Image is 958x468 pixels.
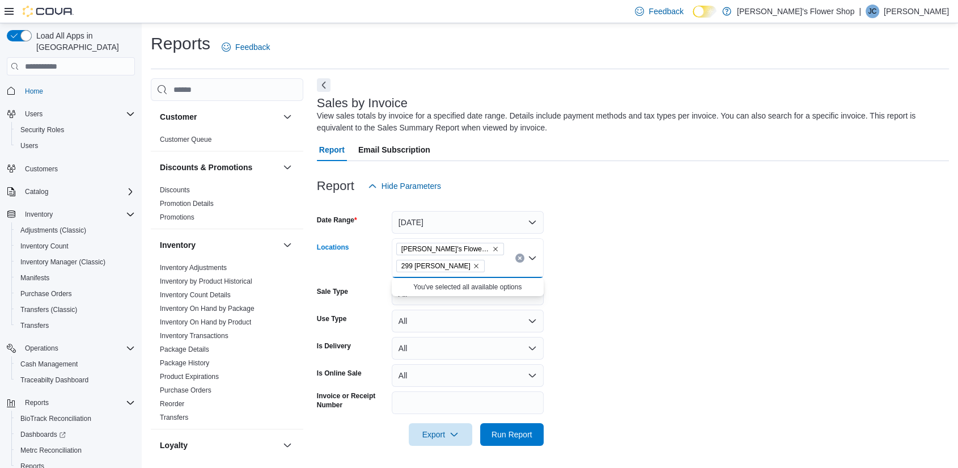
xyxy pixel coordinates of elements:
[20,446,82,455] span: Metrc Reconciliation
[16,139,43,153] a: Users
[160,413,188,422] span: Transfers
[20,185,53,199] button: Catalog
[160,386,211,394] a: Purchase Orders
[160,277,252,285] a: Inventory by Product Historical
[160,136,211,144] a: Customer Queue
[409,423,472,446] button: Export
[16,357,135,371] span: Cash Management
[160,199,214,208] span: Promotion Details
[491,429,532,440] span: Run Report
[281,439,294,452] button: Loyalty
[515,254,524,263] button: Clear input
[160,318,251,326] a: Inventory On Hand by Product
[16,444,135,457] span: Metrc Reconciliation
[381,180,441,192] span: Hide Parameters
[868,5,877,18] span: JC
[317,314,346,323] label: Use Type
[317,243,349,252] label: Locations
[11,372,139,388] button: Traceabilty Dashboard
[11,318,139,334] button: Transfers
[20,321,49,330] span: Transfers
[160,291,231,299] a: Inventory Count Details
[11,238,139,254] button: Inventory Count
[884,5,949,18] p: [PERSON_NAME]
[2,206,139,222] button: Inventory
[11,122,139,138] button: Security Roles
[396,243,504,255] span: Misha's Flower Shop
[20,396,135,410] span: Reports
[160,414,188,421] a: Transfers
[20,162,135,176] span: Customers
[11,427,139,442] a: Dashboards
[160,162,278,173] button: Discounts & Promotions
[160,213,194,221] a: Promotions
[11,442,139,458] button: Metrc Reconciliation
[20,185,135,199] span: Catalog
[16,224,91,237] a: Adjustments (Classic)
[859,5,861,18] p: |
[20,242,69,251] span: Inventory Count
[160,440,188,451] h3: Loyalty
[160,263,227,272] span: Inventory Adjustments
[317,78,330,92] button: Next
[151,133,303,151] div: Customer
[281,238,294,252] button: Inventory
[16,287,77,301] a: Purchase Orders
[473,263,480,269] button: Remove 299 Knickerbocker from selection in this group
[11,138,139,154] button: Users
[317,341,351,351] label: Is Delivery
[392,364,544,387] button: All
[16,444,86,457] a: Metrc Reconciliation
[160,304,255,313] span: Inventory On Hand by Package
[20,162,62,176] a: Customers
[401,260,470,272] span: 299 [PERSON_NAME]
[16,287,135,301] span: Purchase Orders
[160,277,252,286] span: Inventory by Product Historical
[11,302,139,318] button: Transfers (Classic)
[392,310,544,332] button: All
[317,287,348,296] label: Sale Type
[20,360,78,369] span: Cash Management
[160,345,209,354] span: Package Details
[693,6,717,18] input: Dark Mode
[16,255,110,269] a: Inventory Manager (Classic)
[160,290,231,300] span: Inventory Count Details
[151,261,303,429] div: Inventory
[160,440,278,451] button: Loyalty
[16,319,53,332] a: Transfers
[160,185,190,195] span: Discounts
[396,260,485,272] span: 299 Knickerbocker
[16,428,135,441] span: Dashboards
[32,30,135,53] span: Load All Apps in [GEOGRAPHIC_DATA]
[160,359,209,367] a: Package History
[160,399,184,408] span: Reorder
[2,161,139,177] button: Customers
[20,125,64,134] span: Security Roles
[317,110,943,134] div: View sales totals by invoice for a specified date range. Details include payment methods and tax ...
[20,376,88,385] span: Traceabilty Dashboard
[319,138,345,161] span: Report
[151,32,210,55] h1: Reports
[20,107,47,121] button: Users
[16,224,135,237] span: Adjustments (Classic)
[317,179,354,193] h3: Report
[363,175,446,197] button: Hide Parameters
[2,82,139,99] button: Home
[25,187,48,196] span: Catalog
[281,161,294,174] button: Discounts & Promotions
[25,87,43,96] span: Home
[151,183,303,229] div: Discounts & Promotions
[392,211,544,234] button: [DATE]
[160,332,228,340] a: Inventory Transactions
[160,200,214,208] a: Promotion Details
[160,400,184,408] a: Reorder
[160,345,209,353] a: Package Details
[11,254,139,270] button: Inventory Manager (Classic)
[16,139,135,153] span: Users
[16,303,135,317] span: Transfers (Classic)
[2,184,139,200] button: Catalog
[11,222,139,238] button: Adjustments (Classic)
[25,165,58,174] span: Customers
[392,337,544,360] button: All
[160,305,255,313] a: Inventory On Hand by Package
